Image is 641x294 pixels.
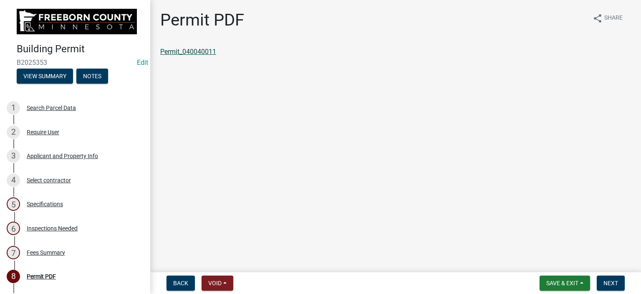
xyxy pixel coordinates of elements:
button: Save & Exit [540,276,590,291]
div: 5 [7,197,20,211]
button: shareShare [586,10,629,26]
wm-modal-confirm: Summary [17,73,73,80]
a: Edit [137,59,148,66]
span: Share [604,13,623,23]
button: Back [167,276,195,291]
div: 7 [7,246,20,259]
div: 3 [7,149,20,163]
div: Permit PDF [27,274,56,279]
span: Void [208,280,222,286]
div: 1 [7,101,20,115]
h4: Building Permit [17,43,144,55]
div: Search Parcel Data [27,105,76,111]
span: Next [603,280,618,286]
span: Save & Exit [546,280,578,286]
img: Freeborn County, Minnesota [17,9,137,34]
div: Applicant and Property Info [27,153,98,159]
button: View Summary [17,69,73,84]
button: Notes [76,69,108,84]
div: 6 [7,222,20,235]
div: Select contractor [27,177,71,183]
i: share [593,13,603,23]
button: Void [202,276,233,291]
div: 8 [7,270,20,283]
wm-modal-confirm: Notes [76,73,108,80]
div: Inspections Needed [27,225,78,231]
div: 4 [7,174,20,187]
h1: Permit PDF [160,10,244,30]
a: Permit_040040011 [160,48,216,56]
wm-modal-confirm: Edit Application Number [137,59,148,66]
div: 2 [7,125,20,139]
div: Require User [27,129,59,135]
div: Specifications [27,201,63,207]
div: Fees Summary [27,250,65,256]
span: B2025353 [17,59,134,66]
button: Next [597,276,625,291]
span: Back [173,280,188,286]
